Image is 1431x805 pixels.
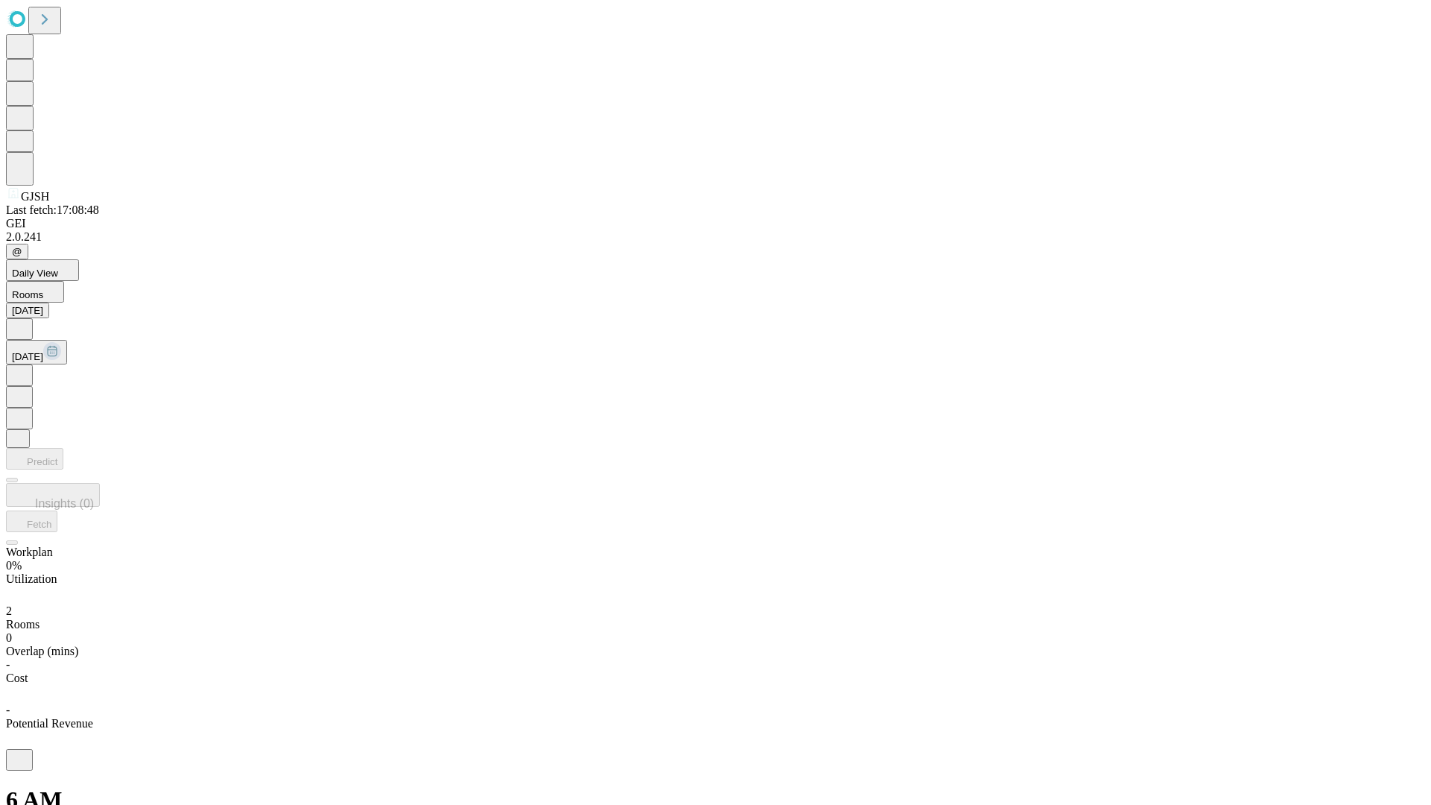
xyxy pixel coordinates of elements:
div: 2.0.241 [6,230,1425,244]
button: Insights (0) [6,483,100,507]
button: Rooms [6,281,64,303]
button: Predict [6,448,63,470]
button: Daily View [6,259,79,281]
span: Potential Revenue [6,717,93,730]
span: 0 [6,631,12,644]
span: Insights (0) [35,497,94,510]
span: Workplan [6,546,53,558]
button: @ [6,244,28,259]
button: [DATE] [6,340,67,364]
span: 2 [6,604,12,617]
span: - [6,658,10,671]
button: Fetch [6,511,57,532]
span: Last fetch: 17:08:48 [6,203,99,216]
span: Daily View [12,268,58,279]
span: Rooms [12,289,43,300]
span: Overlap (mins) [6,645,78,657]
span: 0% [6,559,22,572]
span: Utilization [6,572,57,585]
span: Cost [6,672,28,684]
span: - [6,704,10,716]
span: @ [12,246,22,257]
div: GEI [6,217,1425,230]
span: GJSH [21,190,49,203]
span: Rooms [6,618,40,631]
button: [DATE] [6,303,49,318]
span: [DATE] [12,351,43,362]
